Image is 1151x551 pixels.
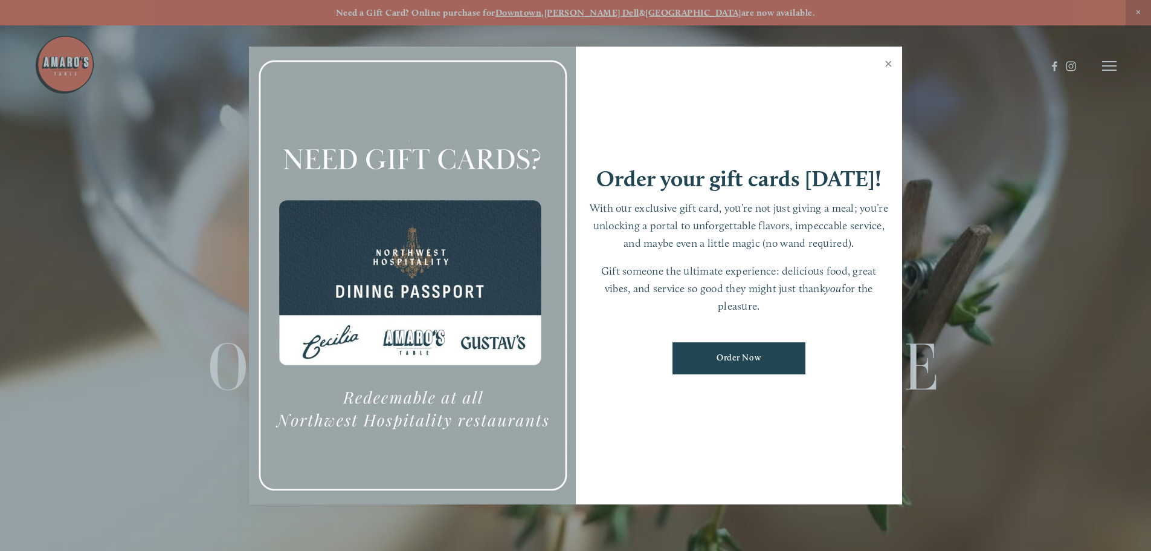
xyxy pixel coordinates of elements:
a: Order Now [672,342,805,374]
p: With our exclusive gift card, you’re not just giving a meal; you’re unlocking a portal to unforge... [588,200,891,252]
p: Gift someone the ultimate experience: delicious food, great vibes, and service so good they might... [588,262,891,315]
h1: Order your gift cards [DATE]! [596,168,882,190]
a: Close [877,48,900,82]
em: you [825,282,842,295]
